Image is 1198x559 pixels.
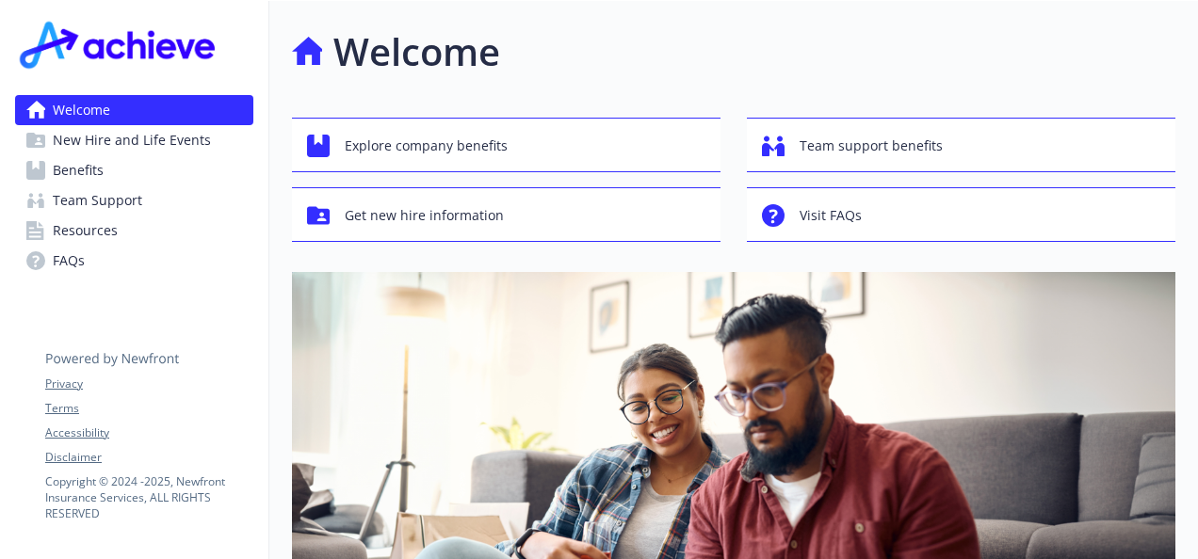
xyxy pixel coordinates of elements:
span: Welcome [53,95,110,125]
span: Explore company benefits [345,128,508,164]
a: Welcome [15,95,253,125]
span: Team Support [53,185,142,216]
a: Team Support [15,185,253,216]
span: Get new hire information [345,198,504,233]
span: Benefits [53,155,104,185]
span: FAQs [53,246,85,276]
span: New Hire and Life Events [53,125,211,155]
button: Get new hire information [292,187,720,242]
a: Privacy [45,375,252,392]
a: Disclaimer [45,449,252,466]
span: Visit FAQs [800,198,862,233]
a: Benefits [15,155,253,185]
a: Terms [45,400,252,417]
span: Resources [53,216,118,246]
button: Visit FAQs [747,187,1175,242]
button: Explore company benefits [292,118,720,172]
button: Team support benefits [747,118,1175,172]
a: New Hire and Life Events [15,125,253,155]
h1: Welcome [333,24,500,80]
a: FAQs [15,246,253,276]
span: Team support benefits [800,128,943,164]
a: Accessibility [45,424,252,441]
p: Copyright © 2024 - 2025 , Newfront Insurance Services, ALL RIGHTS RESERVED [45,473,252,521]
a: Resources [15,216,253,246]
